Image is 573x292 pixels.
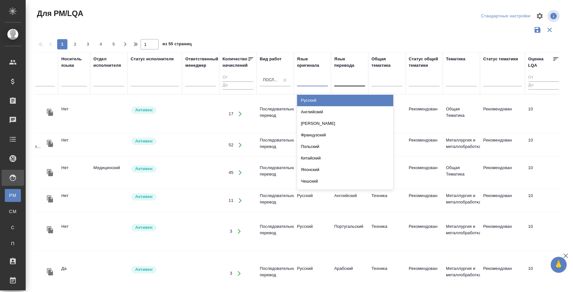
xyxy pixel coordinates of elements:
td: Последовательный перевод [256,220,294,243]
button: Скопировать [45,107,55,117]
div: перевод идеальный/почти идеальный. Ни редактор, ни корректор не нужен [528,137,559,143]
input: До [222,82,253,90]
td: Русский [294,103,331,125]
td: Последовательный перевод [256,262,294,285]
a: С [5,221,21,234]
div: Вид работ [260,56,282,62]
span: CM [8,208,18,215]
div: Язык перевода [334,56,365,69]
td: Нет [58,161,90,184]
td: Английский [331,189,368,212]
div: 52 [229,142,233,148]
td: Техника [368,220,405,243]
button: 5 [109,39,119,49]
div: Японский [297,164,393,176]
p: Активен [135,224,152,231]
div: Рядовой исполнитель: назначай с учетом рейтинга [131,193,179,201]
td: Рекомендован [480,189,525,212]
div: перевод идеальный/почти идеальный. Ни редактор, ни корректор не нужен [528,193,559,199]
td: Техника [368,189,405,212]
div: перевод идеальный/почти идеальный. Ни редактор, ни корректор не нужен [528,223,559,230]
button: Открыть работы [234,138,247,151]
div: Общая тематика [371,56,402,69]
div: 11 [229,197,233,204]
td: Последовательный перевод [256,161,294,184]
td: Последовательный перевод [256,189,294,212]
button: 🙏 [551,257,567,273]
span: 2 [70,41,80,47]
div: Отдел исполнителя [93,56,124,69]
button: Скопировать [45,194,55,204]
button: 4 [96,39,106,49]
span: 3 [83,41,93,47]
td: Нет [58,134,90,156]
a: PM [5,189,21,202]
button: Скопировать [45,168,55,177]
div: Тематика [446,56,465,62]
td: Общая Тематика [443,103,480,125]
td: Да [58,262,90,285]
div: 17 [229,111,233,117]
div: Статус общей тематики [409,56,439,69]
td: Рекомендован [480,220,525,243]
td: Нет [58,103,90,125]
button: 2 [70,39,80,49]
div: Рядовой исполнитель: назначай с учетом рейтинга [131,106,179,115]
button: Открыть работы [234,166,247,179]
td: Металлургия и металлобработка [443,262,480,285]
p: Активен [135,193,152,200]
div: Английский [297,106,393,118]
span: Для PM/LQA [35,8,83,19]
div: [PERSON_NAME] [297,118,393,129]
div: Ответственный менеджер [185,56,218,69]
div: 3 [230,270,232,277]
div: Сербский [297,187,393,199]
button: Открыть работы [234,107,247,121]
button: Сохранить фильтры [531,24,543,36]
div: перевод идеальный/почти идеальный. Ни редактор, ни корректор не нужен [528,106,559,112]
p: Активен [135,138,152,144]
input: От [528,74,559,82]
div: Оценка LQA [528,56,552,69]
span: Посмотреть информацию [547,10,561,22]
td: Медицинский [90,161,127,184]
td: Металлургия и металлобработка [443,220,480,243]
div: Китайский [297,152,393,164]
div: перевод идеальный/почти идеальный. Ни редактор, ни корректор не нужен [528,165,559,171]
a: CM [5,205,21,218]
td: Техника [368,262,405,285]
span: 4 [96,41,106,47]
td: Русский [294,262,331,285]
td: Последовательный перевод [256,134,294,156]
td: Рекомендован [405,134,443,156]
p: Активен [135,166,152,172]
button: Скопировать [45,267,55,277]
div: перевод идеальный/почти идеальный. Ни редактор, ни корректор не нужен [528,265,559,272]
button: Открыть работы [232,267,246,280]
button: Открыть работы [234,194,247,207]
span: из 55 страниц [162,40,192,49]
td: Рекомендован [405,220,443,243]
div: Рядовой исполнитель: назначай с учетом рейтинга [131,165,179,173]
td: Русский [294,220,331,243]
div: Рядовой исполнитель: назначай с учетом рейтинга [131,137,179,146]
span: П [8,240,18,247]
div: Французский [297,129,393,141]
span: 🙏 [553,258,564,271]
td: Рекомендован [405,262,443,285]
div: Русский [297,95,393,106]
div: Количество начислений [222,56,247,69]
button: 3 [83,39,93,49]
div: Рядовой исполнитель: назначай с учетом рейтинга [131,223,179,232]
p: Активен [135,107,152,113]
span: PM [8,192,18,199]
button: Скопировать [45,139,55,148]
button: Скопировать [45,225,55,235]
div: Язык оригинала [297,56,328,69]
td: Арабский [331,262,368,285]
td: Рекомендован [405,189,443,212]
td: Рекомендован [480,103,525,125]
div: Статус тематики [483,56,518,62]
div: split button [479,11,532,21]
button: Сбросить фильтры [543,24,556,36]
